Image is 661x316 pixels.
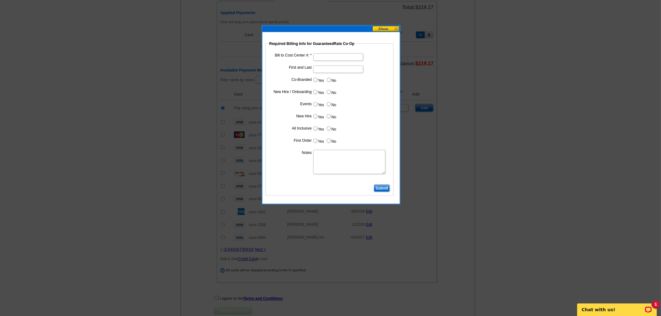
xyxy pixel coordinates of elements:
[313,126,317,131] input: Yes
[327,90,331,94] input: No
[313,139,317,143] input: Yes
[270,77,312,82] label: Co-Branded
[326,76,336,83] label: No
[270,52,312,58] label: Bill to Cost Center #:
[327,139,331,143] input: No
[573,296,661,316] iframe: LiveChat chat widget
[313,137,324,144] label: Yes
[313,113,324,120] label: Yes
[270,138,312,143] label: First Order
[327,114,331,118] input: No
[313,90,317,94] input: Yes
[326,88,336,96] label: No
[313,125,324,132] label: Yes
[270,65,312,70] label: First and Last
[326,137,336,144] label: No
[327,126,331,131] input: No
[327,78,331,82] input: No
[326,125,336,132] label: No
[270,126,312,131] label: All Inclusive
[270,101,312,107] label: Events
[374,185,390,192] input: Submit
[269,41,355,47] legend: Required Billing Info for GuaranteedRate Co-Op
[313,88,324,96] label: Yes
[313,102,317,106] input: Yes
[326,101,336,108] label: No
[313,114,317,118] input: Yes
[270,150,312,156] label: Notes
[313,101,324,108] label: Yes
[327,102,331,106] input: No
[313,78,317,82] input: Yes
[313,76,324,83] label: Yes
[326,113,336,120] label: No
[270,89,312,95] label: New Hire / Onboarding
[270,113,312,119] label: New Hire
